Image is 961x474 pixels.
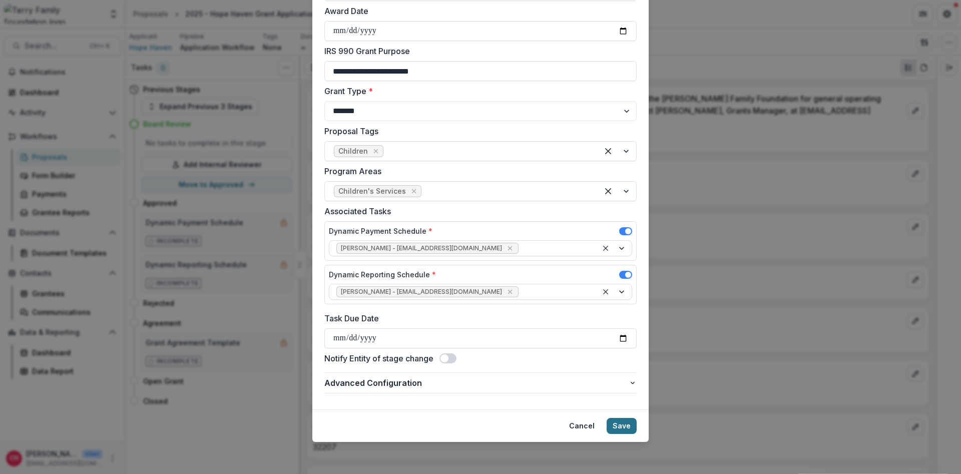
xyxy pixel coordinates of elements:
span: [PERSON_NAME] - [EMAIL_ADDRESS][DOMAIN_NAME] [341,288,502,295]
label: Grant Type [324,85,631,97]
label: Associated Tasks [324,205,631,217]
label: Notify Entity of stage change [324,352,433,364]
button: Cancel [563,418,601,434]
label: Award Date [324,5,631,17]
div: Remove Carol Nieves - cnieves@theterryfoundation.org [505,287,515,297]
span: Children [338,147,368,156]
div: Clear selected options [600,242,612,254]
button: Save [607,418,637,434]
span: [PERSON_NAME] - [EMAIL_ADDRESS][DOMAIN_NAME] [341,245,502,252]
label: Task Due Date [324,312,631,324]
label: IRS 990 Grant Purpose [324,45,631,57]
span: Advanced Configuration [324,377,629,389]
div: Clear selected options [600,286,612,298]
label: Dynamic Payment Schedule [329,226,432,236]
div: Clear selected options [600,143,616,159]
div: Remove Children's Services [409,186,419,196]
label: Dynamic Reporting Schedule [329,269,436,280]
div: Remove Kathleen Shaw - kshaw@theterryfoundation.org [505,243,515,253]
button: Advanced Configuration [324,373,637,393]
span: Children's Services [338,187,406,196]
div: Remove Children [371,146,381,156]
label: Proposal Tags [324,125,631,137]
label: Program Areas [324,165,631,177]
div: Clear selected options [600,183,616,199]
